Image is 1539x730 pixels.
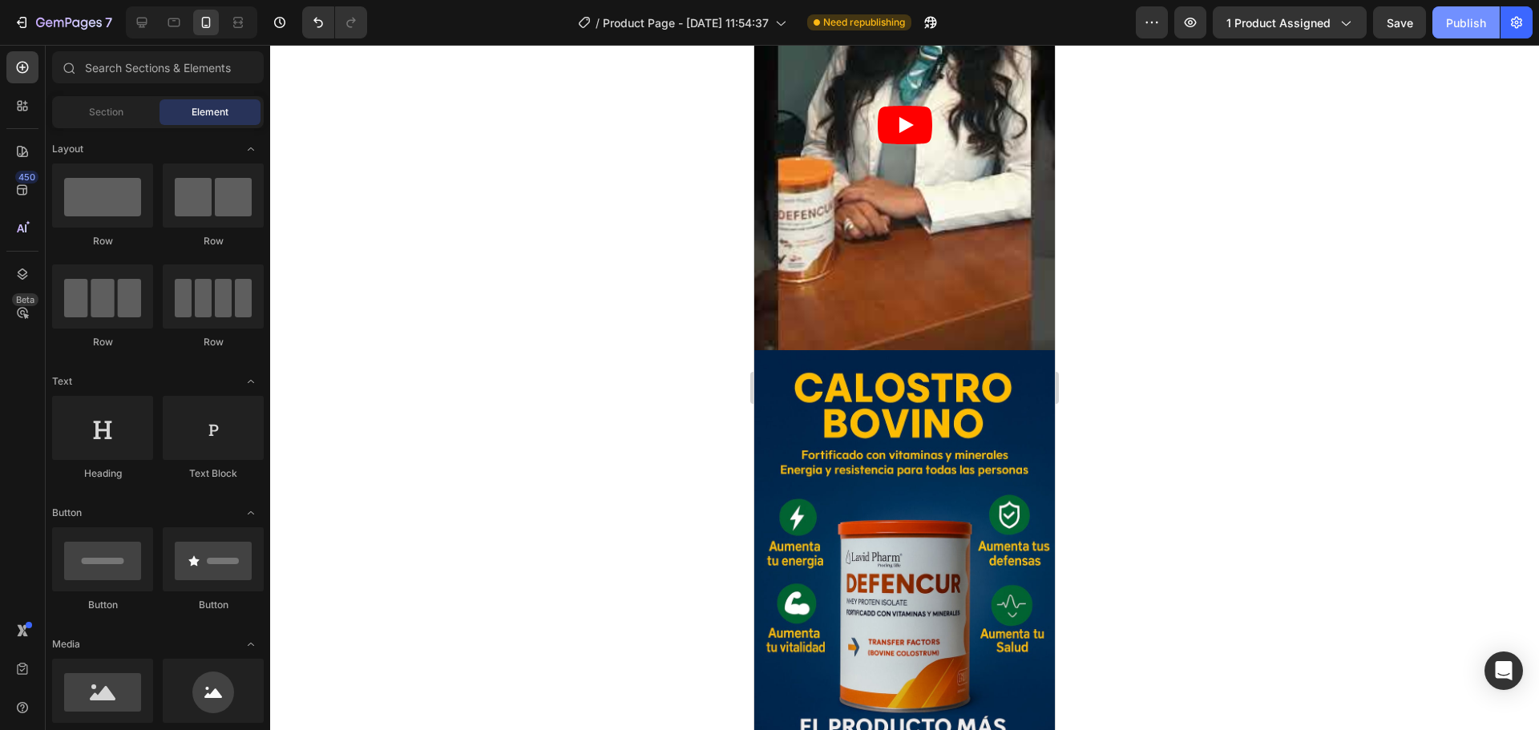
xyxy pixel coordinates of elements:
div: Row [163,234,264,248]
div: Button [52,598,153,612]
img: website_grey.svg [26,42,38,54]
p: 7 [105,13,112,32]
span: Save [1387,16,1413,30]
button: Publish [1432,6,1500,38]
button: 1 product assigned [1213,6,1367,38]
div: Dominio [84,95,123,105]
div: Undo/Redo [302,6,367,38]
button: 7 [6,6,119,38]
span: Need republishing [823,15,905,30]
span: Toggle open [238,631,264,657]
span: / [596,14,600,31]
span: Media [52,637,80,651]
div: Heading [52,466,153,481]
button: Save [1373,6,1426,38]
div: Row [52,335,153,349]
div: Button [163,598,264,612]
div: Dominio: [DOMAIN_NAME] [42,42,180,54]
div: Row [52,234,153,248]
img: logo_orange.svg [26,26,38,38]
span: 1 product assigned [1226,14,1331,31]
div: Text Block [163,466,264,481]
span: Element [192,105,228,119]
div: Publish [1446,14,1486,31]
img: tab_keywords_by_traffic_grey.svg [171,93,184,106]
div: Open Intercom Messenger [1484,651,1523,690]
span: Text [52,374,72,389]
span: Product Page - [DATE] 11:54:37 [603,14,769,31]
div: Palabras clave [188,95,255,105]
div: v 4.0.25 [45,26,79,38]
span: Toggle open [238,369,264,394]
img: tab_domain_overview_orange.svg [67,93,79,106]
div: Row [163,335,264,349]
iframe: Design area [754,45,1055,730]
span: Layout [52,142,83,156]
div: 450 [15,171,38,184]
span: Section [89,105,123,119]
span: Button [52,506,82,520]
div: Beta [12,293,38,306]
input: Search Sections & Elements [52,51,264,83]
span: Toggle open [238,136,264,162]
span: Toggle open [238,500,264,526]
